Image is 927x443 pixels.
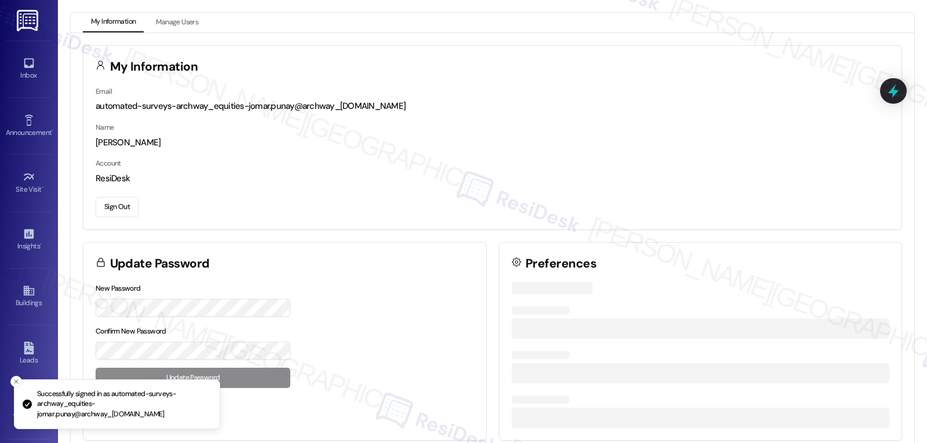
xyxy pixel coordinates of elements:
[148,13,206,32] button: Manage Users
[96,173,889,185] div: ResiDesk
[96,284,141,293] label: New Password
[37,389,210,420] p: Successfully signed in as automated-surveys-archway_equities-jomar.punay@archway_[DOMAIN_NAME]
[6,53,52,85] a: Inbox
[96,100,889,112] div: automated-surveys-archway_equities-jomar.punay@archway_[DOMAIN_NAME]
[6,395,52,426] a: Templates •
[6,167,52,199] a: Site Visit •
[42,184,43,192] span: •
[525,258,596,270] h3: Preferences
[96,123,114,132] label: Name
[17,10,41,31] img: ResiDesk Logo
[110,61,198,73] h3: My Information
[96,159,121,168] label: Account
[6,224,52,255] a: Insights •
[52,127,53,135] span: •
[96,327,166,336] label: Confirm New Password
[96,197,138,217] button: Sign Out
[83,13,144,32] button: My Information
[96,137,889,149] div: [PERSON_NAME]
[10,376,22,387] button: Close toast
[110,258,210,270] h3: Update Password
[6,281,52,312] a: Buildings
[96,87,112,96] label: Email
[40,240,42,248] span: •
[6,338,52,369] a: Leads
